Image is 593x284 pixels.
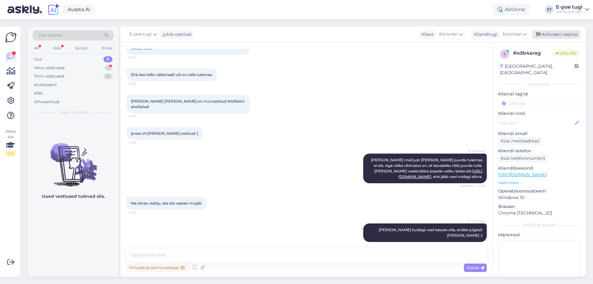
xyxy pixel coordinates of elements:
[34,65,65,71] div: Minu vestlused
[498,120,574,126] input: Lisa nimi
[160,31,192,38] div: juhib vestlust
[498,99,581,108] input: Lisa tag
[28,132,119,188] img: No chats
[498,110,581,117] p: Kliendi nimi
[101,44,114,52] div: Email
[419,31,434,38] div: Klient
[498,130,581,137] p: Kliendi email
[439,31,458,38] span: Estonian
[74,44,89,52] div: Socials
[127,264,187,272] div: Privaatne kommentaar
[498,194,581,201] p: Windows 10
[129,31,152,38] span: E-poe tugi
[498,91,581,97] p: Kliendi tag'id
[498,188,581,194] p: Operatsioonisüsteem
[462,218,485,223] span: E-poe tugi
[498,148,581,154] p: Kliendi telefon
[462,242,485,247] span: 14:39
[38,32,63,39] span: Otsi kliente
[128,82,152,86] span: 14:35
[492,4,530,15] div: Aktiivne
[532,30,580,39] div: Arhiveeri vestlus
[556,10,582,15] div: MATKaSPORT
[498,165,581,172] p: Klienditeekond
[498,154,548,163] div: Küsi telefoninumbrit
[5,32,17,43] img: Askly Logo
[131,131,198,136] span: ja see oli [PERSON_NAME] ostetud :)
[471,31,498,38] div: Klienditugi
[131,72,213,77] span: Ehk kas tellin välismaalt või on teile tulemas.
[105,65,112,71] div: 1
[5,151,16,156] div: 1 / 3
[128,114,152,118] span: 14:36
[503,31,522,38] span: Estonian
[498,203,581,210] p: Brauser
[47,3,60,16] img: explore-ai
[42,193,105,200] p: Uued vestlused tulevad siia.
[503,52,506,56] span: x
[461,184,485,188] span: Nähtud ✓ 14:38
[131,201,202,206] span: Ma tänan, kahju, eks siis vaatan mujalt.
[128,210,152,215] span: 14:38
[33,44,40,52] div: All
[52,44,62,52] div: Web
[466,265,484,270] span: Saada
[62,4,95,15] a: Avasta AI
[498,180,581,185] p: Vaata edasi ...
[498,232,581,238] p: Märkmed
[34,99,59,105] div: Arhiveeritud
[103,56,112,62] div: 0
[128,140,152,145] span: 14:38
[513,49,554,57] div: # xdb4arag
[379,227,483,238] span: [PERSON_NAME] kuidagi veel kasuks olla, andke julgesti [PERSON_NAME] :)
[59,110,88,115] span: Uued vestlused
[103,73,112,79] div: 0
[545,5,553,14] div: ET
[34,56,42,62] div: Uus
[34,73,64,79] div: Tiimi vestlused
[131,99,245,109] span: [PERSON_NAME] [PERSON_NAME] on mul ostetud Wolfskini shoftshell
[498,172,547,177] a: [URL][DOMAIN_NAME]
[462,149,485,153] span: E-poe tugi
[498,137,542,145] div: Küsi meiliaadressi
[34,90,43,96] div: Kõik
[500,63,574,76] div: [GEOGRAPHIC_DATA], [GEOGRAPHIC_DATA]
[554,50,579,57] span: Online
[556,5,589,15] a: E-poe tugiMATKaSPORT
[556,5,582,10] div: E-poe tugi
[498,223,581,228] div: [PERSON_NAME]
[34,82,57,88] div: AI Assistent
[5,129,16,156] div: Vaata siia
[371,158,483,179] span: [PERSON_NAME] meil just [PERSON_NAME] juurde tulemas ei ole. Aga väike võimalus on, et kevadeks v...
[498,210,581,216] p: Chrome [TECHNICAL_ID]
[128,55,152,60] span: 14:34
[498,82,581,87] div: Kliendi info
